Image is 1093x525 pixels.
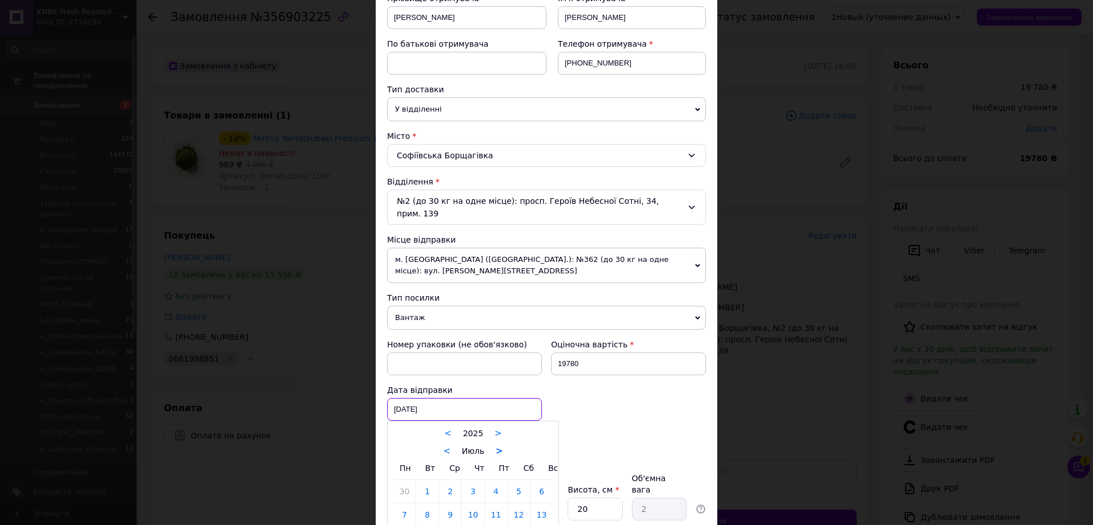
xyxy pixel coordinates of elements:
[425,464,435,473] span: Вт
[524,464,534,473] span: Сб
[499,464,509,473] span: Пт
[495,428,502,438] a: >
[462,446,484,456] span: Июль
[548,464,558,473] span: Вс
[462,480,484,503] a: 3
[496,446,503,456] a: >
[439,480,461,503] a: 2
[463,429,483,438] span: 2025
[443,446,451,456] a: <
[485,480,507,503] a: 4
[449,464,460,473] span: Ср
[416,480,438,503] a: 1
[393,480,416,503] a: 30
[445,428,452,438] a: <
[400,464,411,473] span: Пн
[508,480,530,503] a: 5
[531,480,553,503] a: 6
[474,464,484,473] span: Чт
